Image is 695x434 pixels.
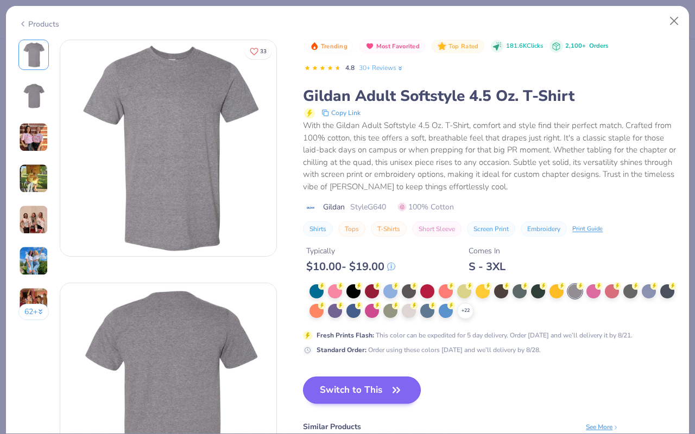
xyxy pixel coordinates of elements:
[359,40,425,54] button: Badge Button
[323,201,345,213] span: Gildan
[318,106,364,119] button: copy to clipboard
[317,346,367,354] strong: Standard Order :
[412,221,462,237] button: Short Sleeve
[438,42,446,50] img: Top Rated sort
[306,245,395,257] div: Typically
[303,376,421,404] button: Switch to This
[303,221,333,237] button: Shirts
[448,43,479,49] span: Top Rated
[586,422,619,432] div: See More
[260,49,267,54] span: 33
[21,42,47,68] img: Front
[18,304,49,320] button: 62+
[18,18,59,30] div: Products
[321,43,347,49] span: Trending
[589,42,608,50] span: Orders
[306,260,395,273] div: $ 10.00 - $ 19.00
[317,345,541,355] div: Order using these colors [DATE] and we’ll delivery by 8/28.
[304,60,341,77] div: 4.8 Stars
[19,288,48,317] img: User generated content
[19,246,48,276] img: User generated content
[303,421,361,432] div: Similar Products
[21,83,47,109] img: Back
[462,307,470,315] span: + 22
[303,86,677,106] div: Gildan Adult Softstyle 4.5 Oz. T-Shirt
[469,245,506,257] div: Comes In
[19,123,48,152] img: User generated content
[317,331,374,340] strong: Fresh Prints Flash :
[303,203,318,212] img: brand logo
[506,42,543,51] span: 181.6K Clicks
[303,119,677,193] div: With the Gildan Adult Softstyle 4.5 Oz. T-Shirt, comfort and style find their perfect match. Craf...
[304,40,353,54] button: Badge Button
[310,42,319,50] img: Trending sort
[245,43,271,59] button: Like
[398,201,454,213] span: 100% Cotton
[572,225,603,234] div: Print Guide
[565,42,608,51] div: 2,100+
[338,221,365,237] button: Tops
[359,63,404,73] a: 30+ Reviews
[19,164,48,193] img: User generated content
[317,330,633,340] div: This color can be expedited for 5 day delivery. Order [DATE] and we’ll delivery it by 8/21.
[345,63,355,72] span: 4.8
[19,205,48,234] img: User generated content
[432,40,484,54] button: Badge Button
[60,40,276,256] img: Front
[376,43,420,49] span: Most Favorited
[469,260,506,273] div: S - 3XL
[365,42,374,50] img: Most Favorited sort
[521,221,567,237] button: Embroidery
[467,221,515,237] button: Screen Print
[664,11,685,31] button: Close
[350,201,386,213] span: Style G640
[371,221,407,237] button: T-Shirts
